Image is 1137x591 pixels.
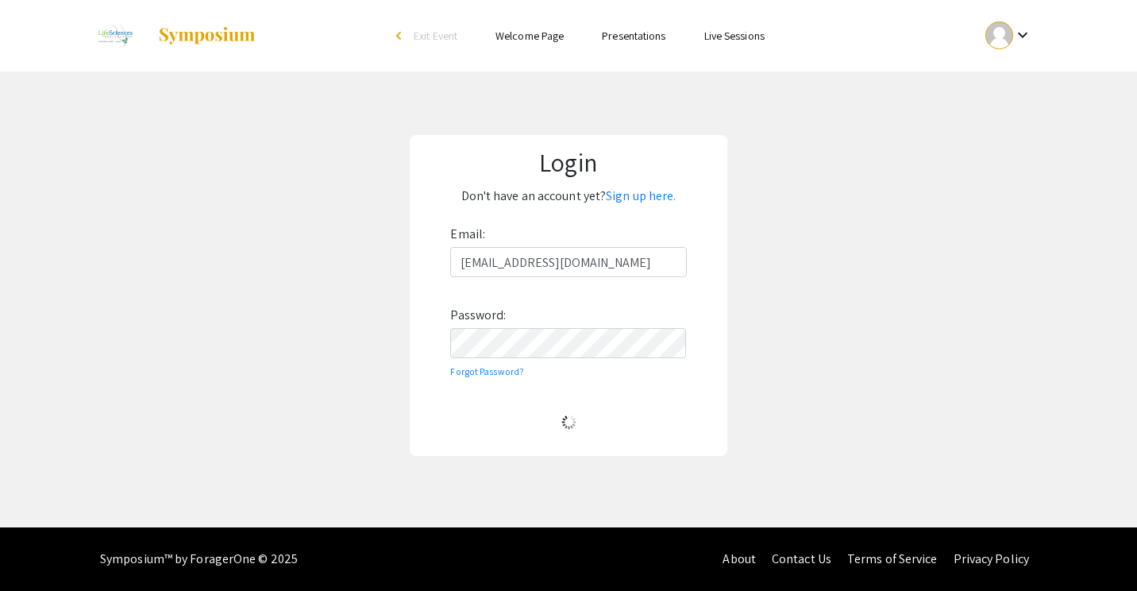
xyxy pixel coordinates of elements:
[847,550,938,567] a: Terms of Service
[414,29,457,43] span: Exit Event
[396,31,406,41] div: arrow_back_ios
[88,16,256,56] a: 2025 Life Sciences South Florida STEM Undergraduate Symposium
[100,527,298,591] div: Symposium™ by ForagerOne © 2025
[555,408,583,436] img: Loading
[772,550,831,567] a: Contact Us
[495,29,564,43] a: Welcome Page
[450,303,506,328] label: Password:
[969,17,1049,53] button: Expand account dropdown
[88,16,141,56] img: 2025 Life Sciences South Florida STEM Undergraduate Symposium
[954,550,1029,567] a: Privacy Policy
[602,29,665,43] a: Presentations
[606,187,676,204] a: Sign up here.
[450,365,524,377] a: Forgot Password?
[450,222,485,247] label: Email:
[421,183,715,209] p: Don't have an account yet?
[12,520,67,579] iframe: Chat
[723,550,756,567] a: About
[704,29,765,43] a: Live Sessions
[421,147,715,177] h1: Login
[1013,25,1032,44] mat-icon: Expand account dropdown
[157,26,256,45] img: Symposium by ForagerOne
